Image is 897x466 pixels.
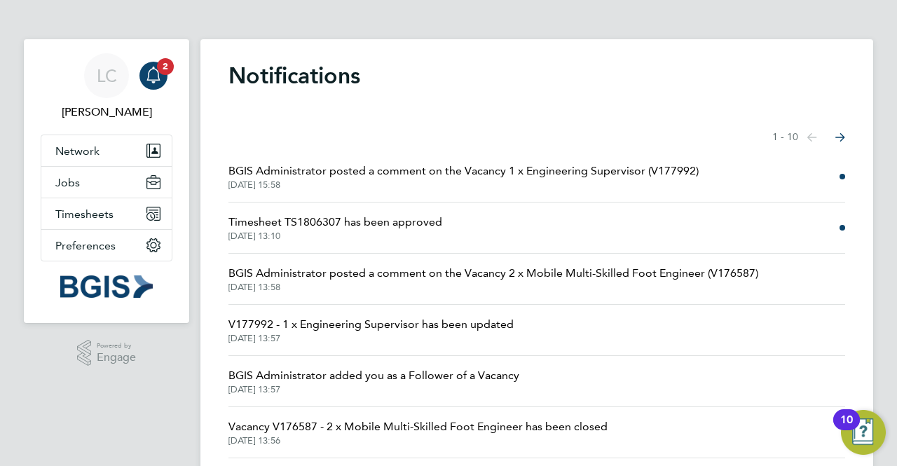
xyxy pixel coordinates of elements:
[228,367,519,395] a: BGIS Administrator added you as a Follower of a Vacancy[DATE] 13:57
[55,176,80,189] span: Jobs
[841,410,886,455] button: Open Resource Center, 10 new notifications
[55,239,116,252] span: Preferences
[157,58,174,75] span: 2
[228,316,514,344] a: V177992 - 1 x Engineering Supervisor has been updated[DATE] 13:57
[228,367,519,384] span: BGIS Administrator added you as a Follower of a Vacancy
[228,316,514,333] span: V177992 - 1 x Engineering Supervisor has been updated
[41,198,172,229] button: Timesheets
[97,352,136,364] span: Engage
[228,179,699,191] span: [DATE] 15:58
[228,231,442,242] span: [DATE] 13:10
[55,207,114,221] span: Timesheets
[41,275,172,298] a: Go to home page
[840,420,853,438] div: 10
[60,275,153,298] img: bgis-logo-retina.png
[228,214,442,242] a: Timesheet TS1806307 has been approved[DATE] 13:10
[228,384,519,395] span: [DATE] 13:57
[228,163,699,179] span: BGIS Administrator posted a comment on the Vacancy 1 x Engineering Supervisor (V177992)
[228,214,442,231] span: Timesheet TS1806307 has been approved
[228,163,699,191] a: BGIS Administrator posted a comment on the Vacancy 1 x Engineering Supervisor (V177992)[DATE] 15:58
[228,282,758,293] span: [DATE] 13:58
[41,104,172,121] span: Lewis Cannon
[228,435,608,446] span: [DATE] 13:56
[24,39,189,323] nav: Main navigation
[41,230,172,261] button: Preferences
[41,135,172,166] button: Network
[77,340,137,366] a: Powered byEngage
[228,265,758,282] span: BGIS Administrator posted a comment on the Vacancy 2 x Mobile Multi-Skilled Foot Engineer (V176587)
[55,144,100,158] span: Network
[97,340,136,352] span: Powered by
[41,53,172,121] a: LC[PERSON_NAME]
[228,418,608,446] a: Vacancy V176587 - 2 x Mobile Multi-Skilled Foot Engineer has been closed[DATE] 13:56
[139,53,167,98] a: 2
[228,265,758,293] a: BGIS Administrator posted a comment on the Vacancy 2 x Mobile Multi-Skilled Foot Engineer (V17658...
[41,167,172,198] button: Jobs
[97,67,117,85] span: LC
[772,130,798,144] span: 1 - 10
[772,123,845,151] nav: Select page of notifications list
[228,62,845,90] h1: Notifications
[228,333,514,344] span: [DATE] 13:57
[228,418,608,435] span: Vacancy V176587 - 2 x Mobile Multi-Skilled Foot Engineer has been closed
